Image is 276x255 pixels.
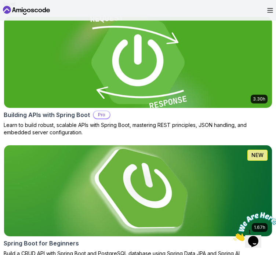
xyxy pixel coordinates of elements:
[4,239,79,248] h2: Spring Boot for Beginners
[251,152,264,159] p: NEW
[3,3,48,32] img: Chat attention grabber
[4,145,272,236] img: Spring Boot for Beginners card
[4,121,272,136] p: Learn to build robust, scalable APIs with Spring Boot, mastering REST principles, JSON handling, ...
[3,3,6,9] span: 1
[94,111,110,119] p: Pro
[230,209,276,244] iframe: chat widget
[4,110,90,119] h2: Building APIs with Spring Boot
[253,96,265,102] p: 3.30h
[4,17,272,136] a: Building APIs with Spring Boot card3.30hBuilding APIs with Spring BootProLearn to build robust, s...
[267,8,273,13] button: Open Menu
